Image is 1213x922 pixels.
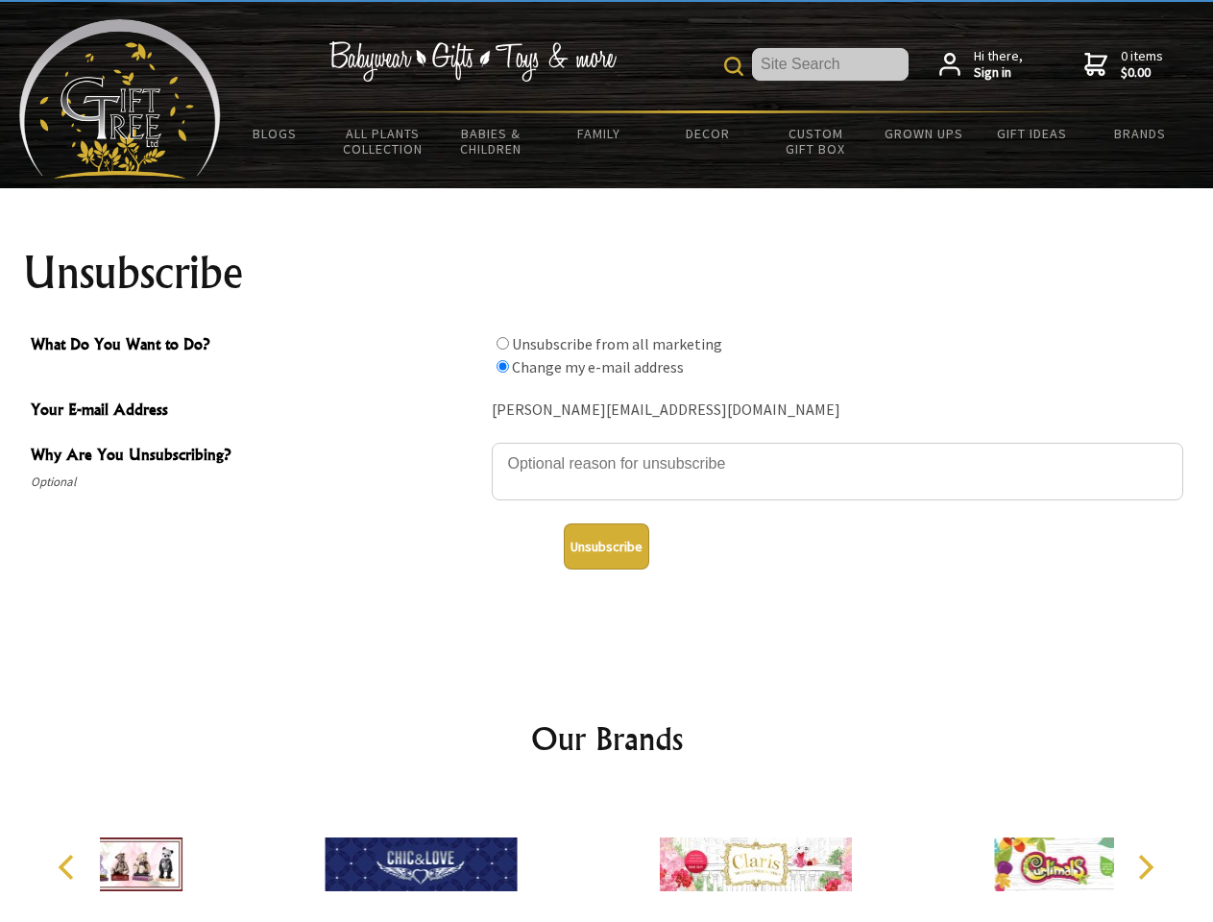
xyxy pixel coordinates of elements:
[31,398,482,425] span: Your E-mail Address
[752,48,909,81] input: Site Search
[492,396,1183,425] div: [PERSON_NAME][EMAIL_ADDRESS][DOMAIN_NAME]
[497,360,509,373] input: What Do You Want to Do?
[974,48,1023,82] span: Hi there,
[762,113,870,169] a: Custom Gift Box
[546,113,654,154] a: Family
[437,113,546,169] a: Babies & Children
[869,113,978,154] a: Grown Ups
[939,48,1023,82] a: Hi there,Sign in
[497,337,509,350] input: What Do You Want to Do?
[48,846,90,888] button: Previous
[978,113,1086,154] a: Gift Ideas
[23,250,1191,296] h1: Unsubscribe
[31,471,482,494] span: Optional
[512,334,722,353] label: Unsubscribe from all marketing
[31,332,482,360] span: What Do You Want to Do?
[653,113,762,154] a: Decor
[564,523,649,570] button: Unsubscribe
[329,113,438,169] a: All Plants Collection
[221,113,329,154] a: BLOGS
[974,64,1023,82] strong: Sign in
[328,41,617,82] img: Babywear - Gifts - Toys & more
[724,57,743,76] img: product search
[1124,846,1166,888] button: Next
[492,443,1183,500] textarea: Why Are You Unsubscribing?
[1084,48,1163,82] a: 0 items$0.00
[1121,64,1163,82] strong: $0.00
[1086,113,1195,154] a: Brands
[31,443,482,471] span: Why Are You Unsubscribing?
[1121,47,1163,82] span: 0 items
[512,357,684,376] label: Change my e-mail address
[19,19,221,179] img: Babyware - Gifts - Toys and more...
[38,716,1176,762] h2: Our Brands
